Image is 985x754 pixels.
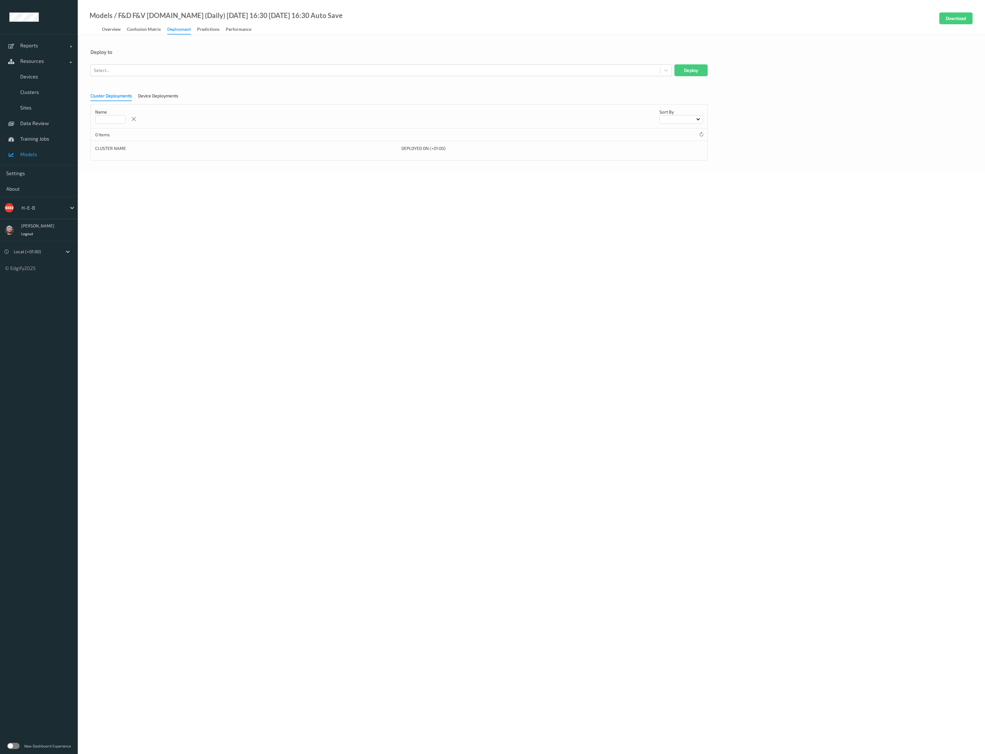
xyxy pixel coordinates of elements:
[90,49,972,55] div: Deploy to
[138,93,178,100] div: Device Deployments
[401,145,703,151] div: Deployed on (+01:00)
[90,93,138,98] a: Cluster Deployments
[102,26,121,34] div: Overview
[939,12,973,24] button: Download
[226,26,251,34] div: Performance
[138,93,184,98] a: Device Deployments
[90,93,132,101] div: Cluster Deployments
[674,64,708,76] button: Deploy
[95,145,397,151] div: Cluster Name
[113,12,343,19] div: / F&D F&V [DOMAIN_NAME] (Daily) [DATE] 16:30 [DATE] 16:30 Auto Save
[127,25,167,34] a: Confusion matrix
[226,25,257,34] a: Performance
[127,26,161,34] div: Confusion matrix
[197,26,220,34] div: Predictions
[102,25,127,34] a: Overview
[95,109,126,115] p: Name
[659,109,703,115] p: Sort by
[95,132,142,138] p: 0 Items
[90,12,113,19] a: Models
[167,25,197,35] a: Deployment
[197,25,226,34] a: Predictions
[167,26,191,35] div: Deployment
